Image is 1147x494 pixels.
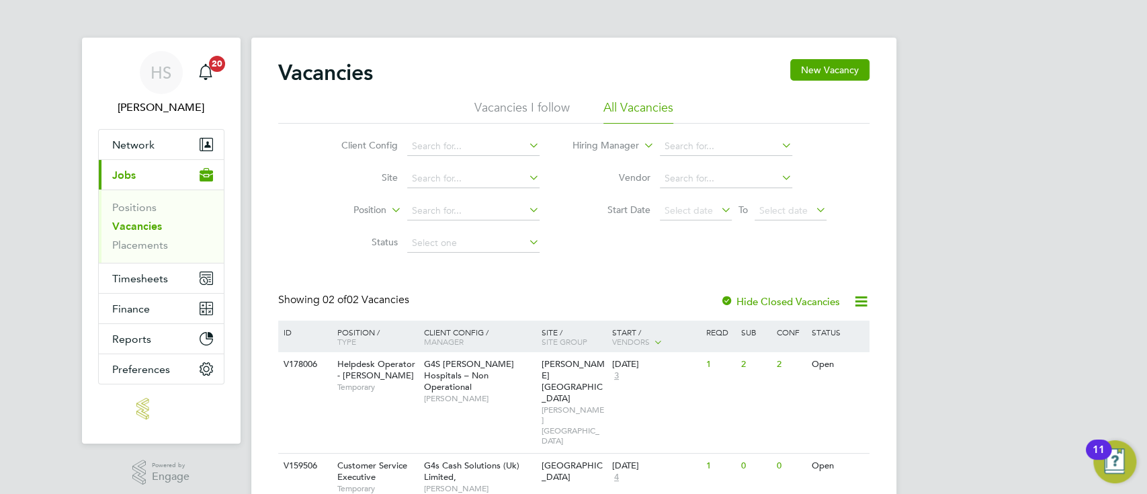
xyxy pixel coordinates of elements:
span: [PERSON_NAME] [424,393,535,404]
span: Engage [152,471,189,483]
a: 20 [192,51,219,94]
span: 4 [612,472,621,483]
label: Hide Closed Vacancies [720,295,840,308]
div: 2 [773,352,808,377]
span: HS [151,64,171,81]
div: 0 [738,454,773,479]
span: Type [337,336,355,347]
span: Powered by [152,460,189,471]
div: 1 [703,454,738,479]
button: Timesheets [99,263,224,293]
div: V178006 [280,352,327,377]
div: Position / [327,321,421,353]
div: Start / [609,321,703,354]
span: Hannah Sawitzki [98,99,224,116]
div: Open [808,352,867,377]
nav: Main navigation [82,38,241,444]
span: 20 [209,56,225,72]
label: Hiring Manager [562,139,639,153]
span: [PERSON_NAME][GEOGRAPHIC_DATA] [542,358,605,404]
span: Vendors [612,336,650,347]
div: ID [280,321,327,343]
span: G4S [PERSON_NAME] Hospitals – Non Operational [424,358,514,393]
div: Conf [773,321,808,343]
span: [GEOGRAPHIC_DATA] [542,460,603,483]
button: Finance [99,294,224,323]
span: [PERSON_NAME][GEOGRAPHIC_DATA] [542,405,605,446]
button: Jobs [99,160,224,190]
span: Reports [112,333,151,345]
span: Jobs [112,169,136,181]
label: Status [321,236,398,248]
div: [DATE] [612,460,699,472]
a: HS[PERSON_NAME] [98,51,224,116]
li: All Vacancies [603,99,673,124]
button: New Vacancy [790,59,869,81]
span: G4s Cash Solutions (Uk) Limited, [424,460,519,483]
a: Positions [112,201,157,214]
input: Search for... [660,169,792,188]
div: [DATE] [612,359,699,370]
div: Site / [538,321,609,353]
input: Select one [407,234,540,253]
span: 3 [612,370,621,382]
span: Customer Service Executive [337,460,407,483]
label: Vendor [573,171,650,183]
div: Client Config / [421,321,538,353]
li: Vacancies I follow [474,99,570,124]
a: Vacancies [112,220,162,233]
label: Client Config [321,139,398,151]
span: Select date [759,204,808,216]
span: Temporary [337,382,417,393]
label: Site [321,171,398,183]
input: Search for... [407,169,540,188]
button: Preferences [99,354,224,384]
a: Go to home page [98,398,224,419]
span: Timesheets [112,272,168,285]
input: Search for... [407,202,540,220]
h2: Vacancies [278,59,373,86]
label: Position [309,204,386,217]
span: 02 Vacancies [323,293,409,306]
span: 02 of [323,293,347,306]
input: Search for... [407,137,540,156]
div: V159506 [280,454,327,479]
button: Open Resource Center, 11 new notifications [1093,440,1136,483]
div: Status [808,321,867,343]
span: Select date [665,204,713,216]
span: To [734,201,752,218]
button: Reports [99,324,224,354]
img: manpower-logo-retina.png [136,398,185,419]
span: Site Group [542,336,587,347]
input: Search for... [660,137,792,156]
div: 1 [703,352,738,377]
a: Placements [112,239,168,251]
button: Network [99,130,224,159]
span: Temporary [337,483,417,494]
span: Manager [424,336,464,347]
div: Jobs [99,190,224,263]
a: Powered byEngage [132,460,189,485]
div: Sub [738,321,773,343]
label: Start Date [573,204,650,216]
div: Reqd [703,321,738,343]
div: Open [808,454,867,479]
div: 0 [773,454,808,479]
span: Finance [112,302,150,315]
div: Showing [278,293,412,307]
div: 2 [738,352,773,377]
span: [PERSON_NAME] [424,483,535,494]
span: Helpdesk Operator - [PERSON_NAME] [337,358,415,381]
span: Network [112,138,155,151]
span: Preferences [112,363,170,376]
div: 11 [1093,450,1105,467]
